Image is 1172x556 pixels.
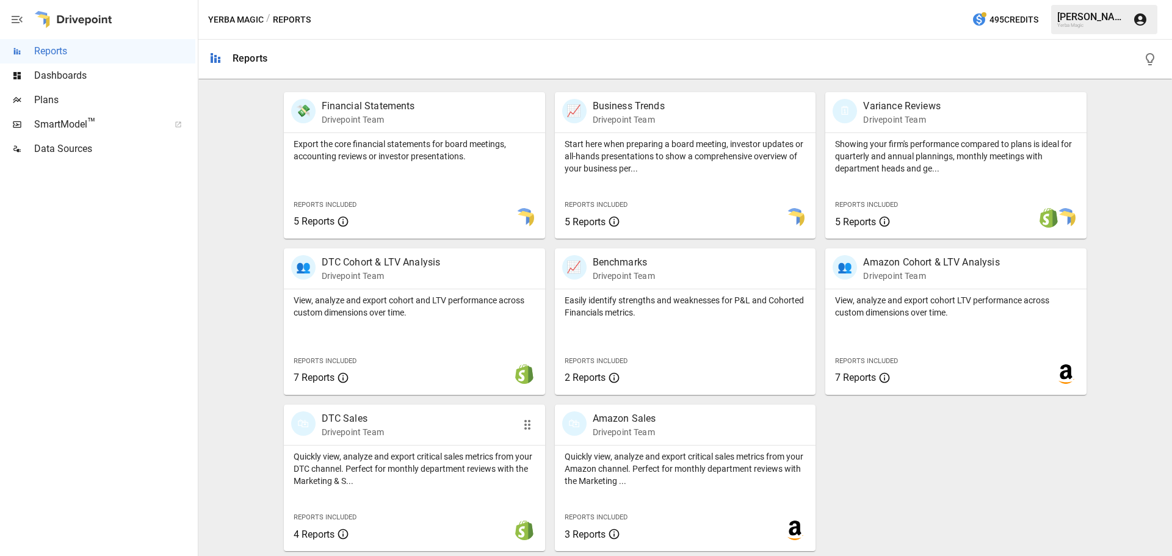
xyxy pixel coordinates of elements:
[266,12,270,27] div: /
[565,201,628,209] span: Reports Included
[863,114,940,126] p: Drivepoint Team
[863,99,940,114] p: Variance Reviews
[565,450,806,487] p: Quickly view, analyze and export critical sales metrics from your Amazon channel. Perfect for mon...
[34,44,195,59] span: Reports
[233,52,267,64] div: Reports
[34,93,195,107] span: Plans
[989,12,1038,27] span: 495 Credits
[1057,11,1126,23] div: [PERSON_NAME]
[835,294,1077,319] p: View, analyze and export cohort LTV performance across custom dimensions over time.
[1039,208,1058,228] img: shopify
[863,255,999,270] p: Amazon Cohort & LTV Analysis
[1056,208,1076,228] img: smart model
[87,115,96,131] span: ™
[565,357,628,365] span: Reports Included
[565,294,806,319] p: Easily identify strengths and weaknesses for P&L and Cohorted Financials metrics.
[785,208,805,228] img: smart model
[835,201,898,209] span: Reports Included
[967,9,1043,31] button: 495Credits
[835,372,876,383] span: 7 Reports
[515,364,534,384] img: shopify
[34,142,195,156] span: Data Sources
[294,372,335,383] span: 7 Reports
[322,411,384,426] p: DTC Sales
[593,114,665,126] p: Drivepoint Team
[565,216,606,228] span: 5 Reports
[294,529,335,540] span: 4 Reports
[565,529,606,540] span: 3 Reports
[322,114,415,126] p: Drivepoint Team
[34,68,195,83] span: Dashboards
[34,117,161,132] span: SmartModel
[863,270,999,282] p: Drivepoint Team
[294,138,535,162] p: Export the core financial statements for board meetings, accounting reviews or investor presentat...
[593,99,665,114] p: Business Trends
[294,450,535,487] p: Quickly view, analyze and export critical sales metrics from your DTC channel. Perfect for monthl...
[565,138,806,175] p: Start here when preparing a board meeting, investor updates or all-hands presentations to show a ...
[291,411,316,436] div: 🛍
[1057,23,1126,28] div: Yerba Magic
[294,201,356,209] span: Reports Included
[593,426,656,438] p: Drivepoint Team
[515,521,534,540] img: shopify
[322,270,441,282] p: Drivepoint Team
[785,521,805,540] img: amazon
[593,255,655,270] p: Benchmarks
[593,411,656,426] p: Amazon Sales
[833,99,857,123] div: 🗓
[208,12,264,27] button: Yerba Magic
[294,215,335,227] span: 5 Reports
[593,270,655,282] p: Drivepoint Team
[835,357,898,365] span: Reports Included
[291,99,316,123] div: 💸
[322,255,441,270] p: DTC Cohort & LTV Analysis
[1056,364,1076,384] img: amazon
[562,99,587,123] div: 📈
[322,99,415,114] p: Financial Statements
[562,255,587,280] div: 📈
[835,138,1077,175] p: Showing your firm's performance compared to plans is ideal for quarterly and annual plannings, mo...
[833,255,857,280] div: 👥
[835,216,876,228] span: 5 Reports
[294,357,356,365] span: Reports Included
[565,372,606,383] span: 2 Reports
[294,294,535,319] p: View, analyze and export cohort and LTV performance across custom dimensions over time.
[322,426,384,438] p: Drivepoint Team
[562,411,587,436] div: 🛍
[291,255,316,280] div: 👥
[515,208,534,228] img: smart model
[565,513,628,521] span: Reports Included
[294,513,356,521] span: Reports Included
